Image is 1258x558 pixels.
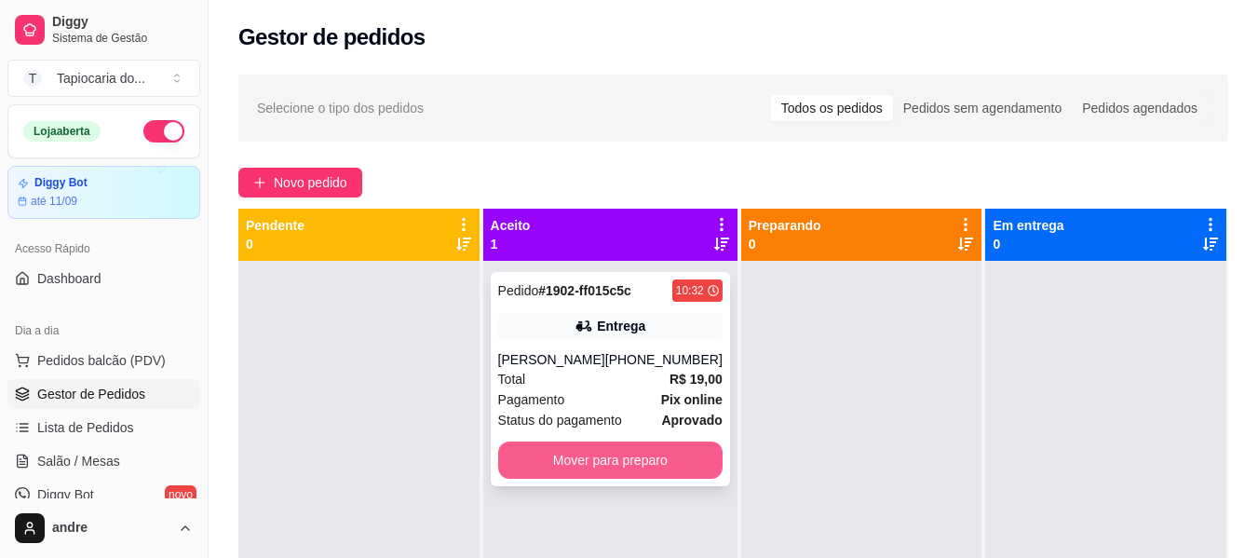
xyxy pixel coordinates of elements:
p: 0 [246,235,304,253]
span: Salão / Mesas [37,452,120,470]
p: 1 [491,235,531,253]
div: Loja aberta [23,121,101,142]
span: Lista de Pedidos [37,418,134,437]
span: Pagamento [498,389,565,410]
span: Pedidos balcão (PDV) [37,351,166,370]
button: Pedidos balcão (PDV) [7,346,200,375]
p: 0 [993,235,1063,253]
span: Diggy Bot [37,485,94,504]
div: Todos os pedidos [771,95,893,121]
span: Status do pagamento [498,410,622,430]
button: andre [7,506,200,551]
p: 0 [749,235,821,253]
span: plus [253,176,266,189]
span: Gestor de Pedidos [37,385,145,403]
p: Preparando [749,216,821,235]
a: Diggy Botnovo [7,480,200,510]
div: [PHONE_NUMBER] [605,350,723,369]
strong: aprovado [661,413,722,428]
button: Mover para preparo [498,442,723,479]
a: DiggySistema de Gestão [7,7,200,52]
div: [PERSON_NAME] [498,350,605,369]
a: Salão / Mesas [7,446,200,476]
div: Acesso Rápido [7,234,200,264]
button: Select a team [7,60,200,97]
div: Dia a dia [7,316,200,346]
span: Sistema de Gestão [52,31,193,46]
span: T [23,69,42,88]
span: Dashboard [37,269,101,288]
strong: # 1902-ff015c5c [538,283,631,298]
strong: R$ 19,00 [670,372,723,387]
p: Pendente [246,216,304,235]
h2: Gestor de pedidos [238,22,426,52]
span: Selecione o tipo dos pedidos [257,98,424,118]
a: Diggy Botaté 11/09 [7,166,200,219]
a: Lista de Pedidos [7,413,200,442]
div: 10:32 [676,283,704,298]
span: Total [498,369,526,389]
button: Novo pedido [238,168,362,197]
span: andre [52,520,170,537]
a: Dashboard [7,264,200,293]
button: Alterar Status [143,120,184,143]
span: Pedido [498,283,539,298]
div: Tapiocaria do ... [57,69,145,88]
div: Pedidos agendados [1072,95,1208,121]
span: Novo pedido [274,172,347,193]
p: Aceito [491,216,531,235]
div: Entrega [597,317,645,335]
p: Em entrega [993,216,1063,235]
div: Pedidos sem agendamento [893,95,1072,121]
article: até 11/09 [31,194,77,209]
a: Gestor de Pedidos [7,379,200,409]
strong: Pix online [661,392,723,407]
span: Diggy [52,14,193,31]
article: Diggy Bot [34,176,88,190]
